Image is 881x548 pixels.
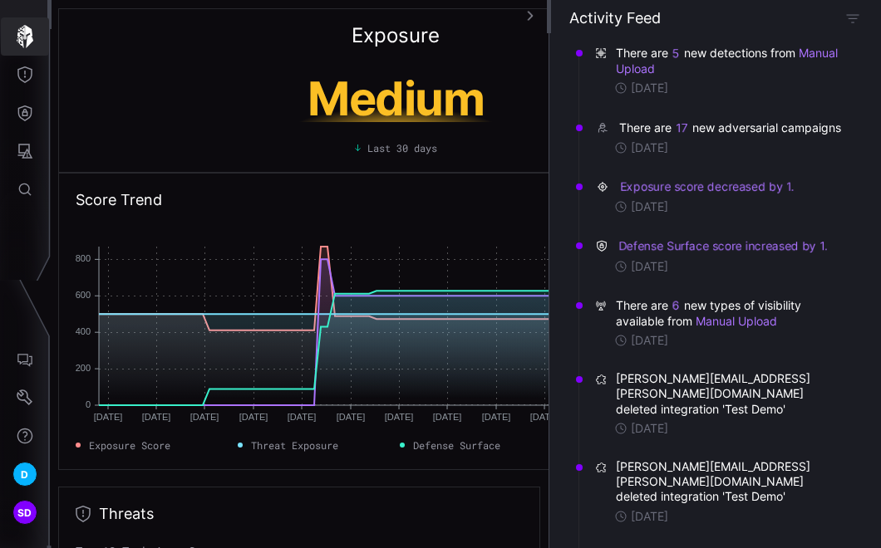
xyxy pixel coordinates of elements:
button: Exposure score decreased by 1. [619,179,795,195]
text: [DATE] [288,412,317,422]
h1: Medium [239,76,552,122]
time: [DATE] [631,421,668,436]
div: There are new adversarial campaigns [619,120,844,136]
span: D [21,466,28,483]
text: [DATE] [142,412,171,422]
span: Exposure Score [89,438,170,453]
time: [DATE] [631,259,668,274]
text: [DATE] [190,412,219,422]
button: Defense Surface score increased by 1. [618,237,829,254]
text: [DATE] [433,412,462,422]
button: 6 [672,297,681,314]
text: 0 [86,399,91,409]
span: There are new types of visibility available from [616,297,844,329]
time: [DATE] [631,199,668,214]
span: Defense Surface [413,438,500,453]
h2: Score Trend [76,190,162,210]
span: [PERSON_NAME][EMAIL_ADDRESS][PERSON_NAME][DOMAIN_NAME] deleted integration 'Test Demo' [616,371,844,417]
button: SD [1,493,49,531]
text: [DATE] [239,412,268,422]
time: [DATE] [631,81,668,95]
text: [DATE] [337,412,366,422]
button: 17 [675,120,689,136]
span: SD [17,504,32,521]
text: 600 [76,290,91,300]
span: [PERSON_NAME][EMAIL_ADDRESS][PERSON_NAME][DOMAIN_NAME] deleted integration 'Test Demo' [616,459,844,505]
h2: Exposure [352,26,440,46]
span: There are new detections from [616,45,844,76]
text: 800 [76,253,91,263]
time: [DATE] [631,140,668,155]
text: 400 [76,326,91,336]
button: 5 [672,45,681,61]
button: D [1,455,49,493]
h4: Activity Feed [569,8,661,27]
text: [DATE] [94,412,123,422]
a: Manual Upload [696,314,777,328]
time: [DATE] [631,509,668,524]
h2: Threats [99,504,154,524]
text: [DATE] [385,412,414,422]
text: [DATE] [482,412,511,422]
time: [DATE] [631,333,668,348]
text: [DATE] [530,412,559,422]
span: Threat Exposure [251,438,338,453]
text: 200 [76,363,91,373]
